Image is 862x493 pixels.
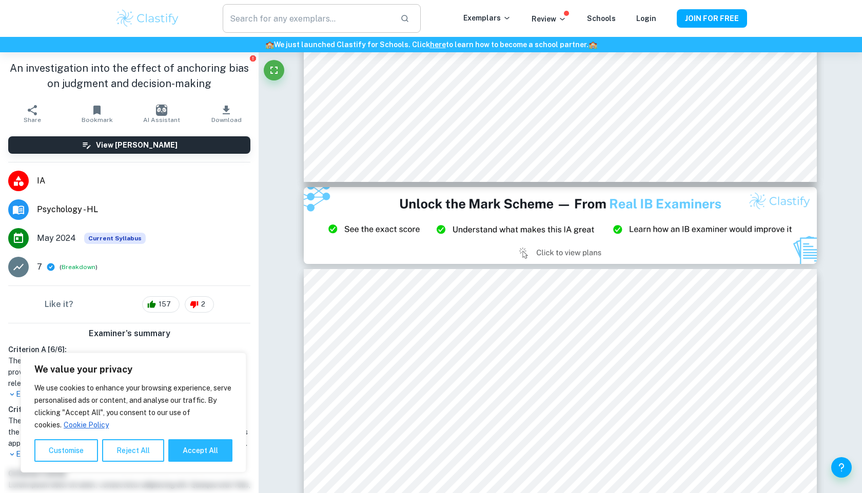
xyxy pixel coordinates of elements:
button: Accept All [168,439,232,462]
h1: The student has demonstrated a developed and clear understanding of the research design, explaini... [8,415,250,449]
div: 157 [142,296,180,313]
button: Customise [34,439,98,462]
p: Exemplars [463,12,511,24]
a: here [430,40,446,49]
span: 2 [195,299,211,310]
div: This exemplar is based on the current syllabus. Feel free to refer to it for inspiration/ideas wh... [84,233,146,244]
a: Login [636,14,656,23]
button: Help and Feedback [831,457,852,478]
span: Current Syllabus [84,233,146,244]
h6: View [PERSON_NAME] [96,139,178,151]
button: JOIN FOR FREE [677,9,747,28]
button: Download [194,99,259,128]
p: Expand [8,449,250,460]
button: AI Assistant [129,99,194,128]
button: Reject All [102,439,164,462]
div: 2 [185,296,214,313]
div: We value your privacy [21,353,246,473]
p: 7 [37,261,42,273]
span: 🏫 [589,40,597,49]
h6: Examiner's summary [4,327,254,340]
input: Search for any exemplars... [223,4,392,33]
span: May 2024 [37,232,76,244]
span: Download [211,116,242,124]
p: Review [532,13,566,25]
h1: The student has effectively stated the aim of the investigation, providing a clear and concise ex... [8,355,250,389]
img: Ad [304,187,817,264]
p: We use cookies to enhance your browsing experience, serve personalised ads or content, and analys... [34,382,232,431]
button: Report issue [249,54,257,62]
h6: We just launched Clastify for Schools. Click to learn how to become a school partner. [2,39,860,50]
span: AI Assistant [143,116,180,124]
button: View [PERSON_NAME] [8,136,250,154]
a: Cookie Policy [63,420,109,429]
span: Psychology - HL [37,203,250,216]
img: Clastify logo [115,8,180,29]
h6: Criterion A [ 6 / 6 ]: [8,344,250,355]
span: 🏫 [265,40,274,49]
h6: Criterion B [ 4 / 4 ]: [8,404,250,415]
button: Bookmark [65,99,129,128]
span: Bookmark [82,116,113,124]
h1: An investigation into the effect of anchoring bias on judgment and decision-making [8,60,250,91]
p: We value your privacy [34,363,232,376]
span: IA [37,175,250,187]
img: AI Assistant [156,105,167,116]
button: Fullscreen [264,60,284,80]
button: Breakdown [62,262,95,272]
span: 157 [153,299,177,310]
span: Share [24,116,41,124]
span: ( ) [60,262,97,272]
p: Expand [8,389,250,400]
a: Schools [587,14,616,23]
h6: Like it? [45,298,73,311]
